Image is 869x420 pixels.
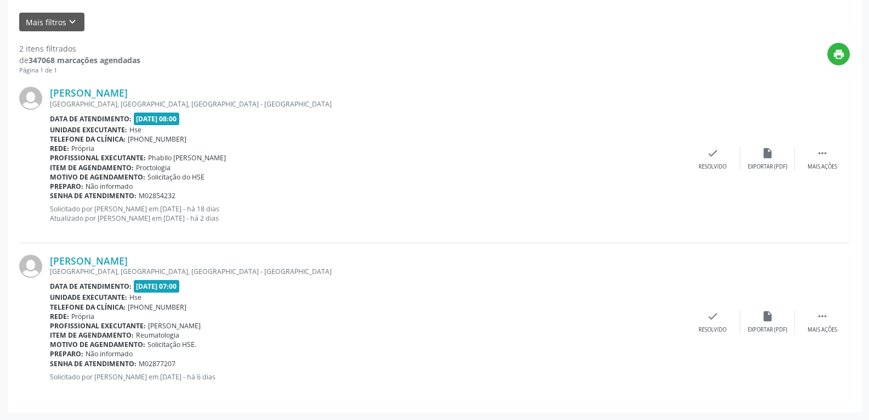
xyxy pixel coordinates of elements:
div: Exportar (PDF) [748,326,787,334]
i: print [833,48,845,60]
div: 2 itens filtrados [19,43,140,54]
span: Phabllo [PERSON_NAME] [148,153,226,163]
b: Rede: [50,312,69,321]
span: M02877207 [139,359,175,368]
b: Data de atendimento: [50,282,132,291]
span: Não informado [86,182,133,191]
b: Profissional executante: [50,153,146,163]
span: Proctologia [136,163,171,172]
img: img [19,87,42,110]
i:  [816,310,828,322]
div: Mais ações [808,326,837,334]
span: Solicitação HSE. [147,340,196,349]
button: Mais filtroskeyboard_arrow_down [19,13,84,32]
a: [PERSON_NAME] [50,87,128,99]
span: [DATE] 07:00 [134,280,180,293]
b: Preparo: [50,349,83,359]
i: keyboard_arrow_down [66,16,78,28]
div: Exportar (PDF) [748,163,787,171]
span: Hse [129,125,141,135]
i:  [816,147,828,159]
span: Hse [129,293,141,302]
b: Unidade executante: [50,293,127,302]
p: Solicitado por [PERSON_NAME] em [DATE] - há 18 dias Atualizado por [PERSON_NAME] em [DATE] - há 2... [50,204,685,223]
a: [PERSON_NAME] [50,255,128,267]
span: [PHONE_NUMBER] [128,303,186,312]
div: de [19,54,140,66]
b: Senha de atendimento: [50,191,137,200]
span: Própria [71,144,94,153]
span: [PHONE_NUMBER] [128,135,186,144]
span: Própria [71,312,94,321]
b: Telefone da clínica: [50,135,126,144]
b: Item de agendamento: [50,331,134,340]
button: print [827,43,850,65]
b: Item de agendamento: [50,163,134,172]
span: Não informado [86,349,133,359]
div: [GEOGRAPHIC_DATA], [GEOGRAPHIC_DATA], [GEOGRAPHIC_DATA] - [GEOGRAPHIC_DATA] [50,267,685,276]
span: Reumatologia [136,331,179,340]
span: M02854232 [139,191,175,200]
strong: 347068 marcações agendadas [29,55,140,65]
p: Solicitado por [PERSON_NAME] em [DATE] - há 6 dias [50,372,685,382]
i: check [707,147,719,159]
i: insert_drive_file [762,147,774,159]
div: Resolvido [698,326,726,334]
b: Telefone da clínica: [50,303,126,312]
b: Profissional executante: [50,321,146,331]
b: Motivo de agendamento: [50,340,145,349]
b: Rede: [50,144,69,153]
div: Página 1 de 1 [19,66,140,75]
div: Mais ações [808,163,837,171]
div: Resolvido [698,163,726,171]
span: Solicitação do HSE [147,172,205,182]
b: Data de atendimento: [50,114,132,124]
i: insert_drive_file [762,310,774,322]
i: check [707,310,719,322]
div: [GEOGRAPHIC_DATA], [GEOGRAPHIC_DATA], [GEOGRAPHIC_DATA] - [GEOGRAPHIC_DATA] [50,99,685,109]
b: Unidade executante: [50,125,127,135]
img: img [19,255,42,278]
span: [DATE] 08:00 [134,113,180,125]
span: [PERSON_NAME] [148,321,201,331]
b: Motivo de agendamento: [50,172,145,182]
b: Senha de atendimento: [50,359,137,368]
b: Preparo: [50,182,83,191]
